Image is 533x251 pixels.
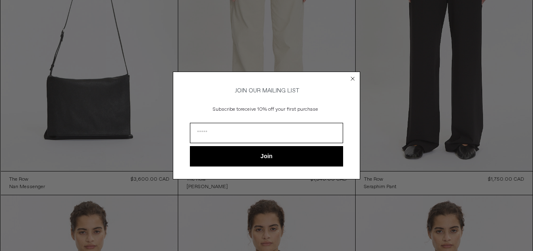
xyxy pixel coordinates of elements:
button: Close dialog [349,75,357,83]
button: Join [190,146,343,167]
span: JOIN OUR MAILING LIST [234,87,299,94]
span: receive 10% off your first purchase [241,106,318,113]
span: Subscribe to [213,106,241,113]
input: Email [190,123,343,143]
